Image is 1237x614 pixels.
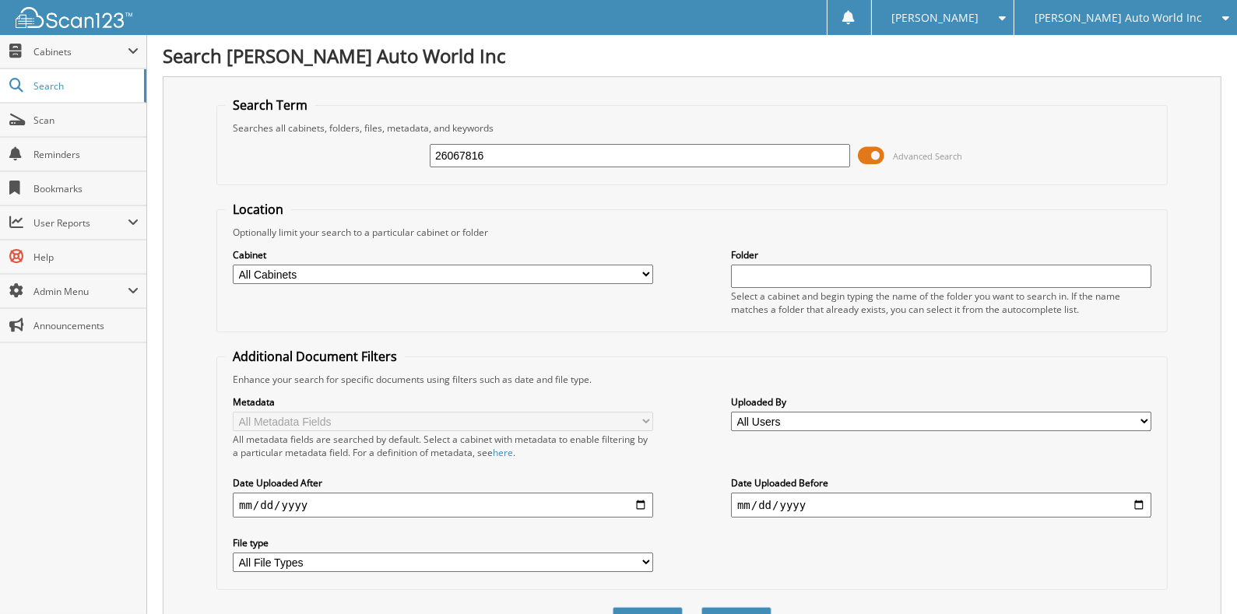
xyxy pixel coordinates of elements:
[731,395,1151,409] label: Uploaded By
[493,446,513,459] a: here
[33,319,139,332] span: Announcements
[731,289,1151,316] div: Select a cabinet and begin typing the name of the folder you want to search in. If the name match...
[893,150,962,162] span: Advanced Search
[225,96,315,114] legend: Search Term
[233,433,653,459] div: All metadata fields are searched by default. Select a cabinet with metadata to enable filtering b...
[233,493,653,518] input: start
[33,251,139,264] span: Help
[233,248,653,261] label: Cabinet
[33,285,128,298] span: Admin Menu
[233,476,653,489] label: Date Uploaded After
[731,493,1151,518] input: end
[731,248,1151,261] label: Folder
[33,182,139,195] span: Bookmarks
[891,13,979,23] span: [PERSON_NAME]
[225,373,1159,386] div: Enhance your search for specific documents using filters such as date and file type.
[225,226,1159,239] div: Optionally limit your search to a particular cabinet or folder
[33,148,139,161] span: Reminders
[163,43,1221,68] h1: Search [PERSON_NAME] Auto World Inc
[33,216,128,230] span: User Reports
[233,395,653,409] label: Metadata
[33,45,128,58] span: Cabinets
[233,536,653,549] label: File type
[225,121,1159,135] div: Searches all cabinets, folders, files, metadata, and keywords
[225,348,405,365] legend: Additional Document Filters
[225,201,291,218] legend: Location
[1035,13,1202,23] span: [PERSON_NAME] Auto World Inc
[731,476,1151,489] label: Date Uploaded Before
[33,79,136,93] span: Search
[33,114,139,127] span: Scan
[16,7,132,28] img: scan123-logo-white.svg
